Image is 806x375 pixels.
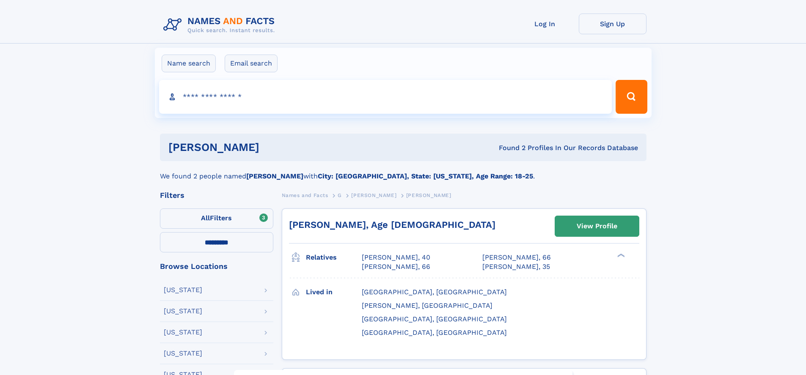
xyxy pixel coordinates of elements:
[511,14,579,34] a: Log In
[362,262,430,271] a: [PERSON_NAME], 66
[482,253,551,262] a: [PERSON_NAME], 66
[379,143,638,153] div: Found 2 Profiles In Our Records Database
[406,192,451,198] span: [PERSON_NAME]
[338,192,342,198] span: G
[579,14,646,34] a: Sign Up
[160,14,282,36] img: Logo Names and Facts
[306,285,362,299] h3: Lived in
[615,253,625,258] div: ❯
[164,287,202,293] div: [US_STATE]
[318,172,533,180] b: City: [GEOGRAPHIC_DATA], State: [US_STATE], Age Range: 18-25
[164,308,202,315] div: [US_STATE]
[162,55,216,72] label: Name search
[160,208,273,229] label: Filters
[201,214,210,222] span: All
[289,219,495,230] a: [PERSON_NAME], Age [DEMOGRAPHIC_DATA]
[246,172,303,180] b: [PERSON_NAME]
[306,250,362,265] h3: Relatives
[577,216,617,236] div: View Profile
[160,161,646,181] div: We found 2 people named with .
[351,190,396,200] a: [PERSON_NAME]
[362,253,430,262] a: [PERSON_NAME], 40
[351,192,396,198] span: [PERSON_NAME]
[482,262,550,271] a: [PERSON_NAME], 35
[362,288,507,296] span: [GEOGRAPHIC_DATA], [GEOGRAPHIC_DATA]
[168,142,379,153] h1: [PERSON_NAME]
[160,263,273,270] div: Browse Locations
[160,192,273,199] div: Filters
[616,80,647,114] button: Search Button
[362,315,507,323] span: [GEOGRAPHIC_DATA], [GEOGRAPHIC_DATA]
[555,216,639,236] a: View Profile
[164,329,202,336] div: [US_STATE]
[164,350,202,357] div: [US_STATE]
[362,301,492,309] span: [PERSON_NAME], [GEOGRAPHIC_DATA]
[362,328,507,337] span: [GEOGRAPHIC_DATA], [GEOGRAPHIC_DATA]
[282,190,328,200] a: Names and Facts
[225,55,278,72] label: Email search
[338,190,342,200] a: G
[159,80,612,114] input: search input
